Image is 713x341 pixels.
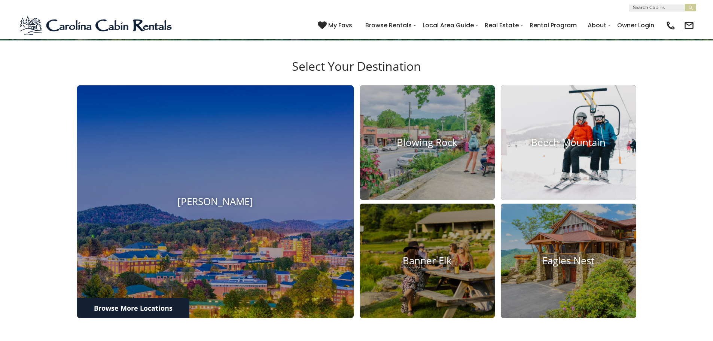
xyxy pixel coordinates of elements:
a: Local Area Guide [419,19,478,32]
h4: Eagles Nest [501,255,636,267]
h4: Blowing Rock [360,137,495,149]
a: Blowing Rock [360,85,495,200]
img: Blue-2.png [19,14,174,37]
a: [PERSON_NAME] [77,85,354,318]
img: phone-regular-black.png [665,20,676,31]
a: Real Estate [481,19,522,32]
a: Beech Mountain [501,85,636,200]
h4: [PERSON_NAME] [77,196,354,208]
a: About [584,19,610,32]
h4: Banner Elk [360,255,495,267]
a: Owner Login [613,19,658,32]
a: Browse Rentals [362,19,415,32]
a: Browse More Locations [77,298,189,318]
span: My Favs [328,21,352,30]
img: mail-regular-black.png [684,20,694,31]
a: Eagles Nest [501,204,636,318]
a: Rental Program [526,19,581,32]
a: My Favs [318,21,354,30]
h3: Select Your Destination [76,59,637,85]
a: Banner Elk [360,204,495,318]
h4: Beech Mountain [501,137,636,149]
